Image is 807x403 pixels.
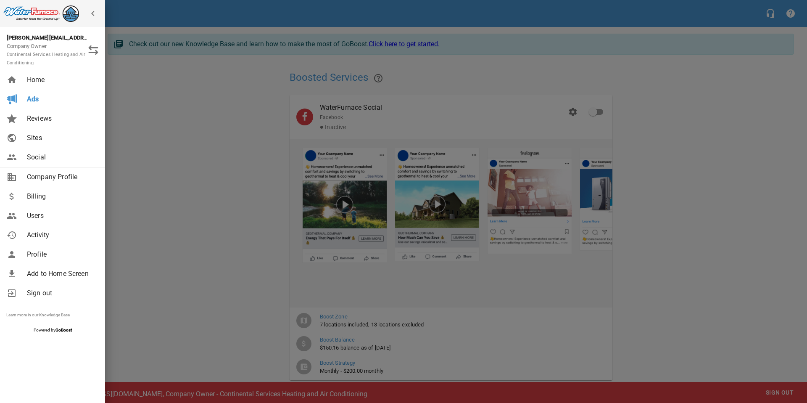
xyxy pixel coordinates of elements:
span: Sign out [27,288,95,298]
span: Reviews [27,114,95,124]
span: Sites [27,133,95,143]
span: Home [27,75,95,85]
button: Switch Role [83,40,103,60]
span: Users [27,211,95,221]
strong: GoBoost [55,328,72,332]
span: Company Profile [27,172,95,182]
span: Powered by [34,328,72,332]
span: Billing [27,191,95,201]
small: Continental Services Heating and Air Conditioning [7,52,85,66]
a: Learn more in our Knowledge Base [6,313,70,317]
span: Ads [27,94,95,104]
span: Activity [27,230,95,240]
span: Company Owner [7,43,85,66]
img: waterfurnace_logo.png [3,3,79,22]
span: Profile [27,249,95,260]
strong: [PERSON_NAME][EMAIL_ADDRESS][DOMAIN_NAME] [7,34,138,41]
span: Social [27,152,95,162]
span: Add to Home Screen [27,269,95,279]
